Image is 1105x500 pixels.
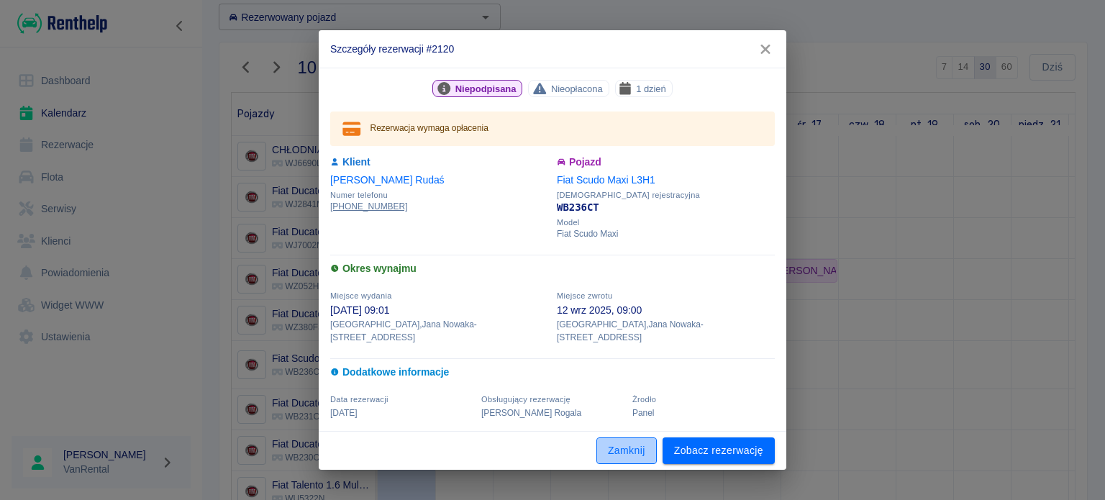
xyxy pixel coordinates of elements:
[632,395,656,404] span: Żrodło
[330,406,473,419] p: [DATE]
[330,174,445,186] a: [PERSON_NAME] Rudaś
[370,116,488,142] div: Rezerwacja wymaga opłacenia
[557,191,775,200] span: [DEMOGRAPHIC_DATA] rejestracyjna
[663,437,775,464] a: Zobacz rezerwację
[557,227,775,240] p: Fiat Scudo Maxi
[630,81,672,96] span: 1 dzień
[557,218,775,227] span: Model
[557,291,612,300] span: Miejsce zwrotu
[330,155,548,170] h6: Klient
[330,201,407,212] tcxspan: Call +48600120084 via 3CX
[557,174,655,186] a: Fiat Scudo Maxi L3H1
[450,81,522,96] span: Niepodpisana
[330,318,548,344] p: [GEOGRAPHIC_DATA] , Jana Nowaka-[STREET_ADDRESS]
[557,303,775,318] p: 12 wrz 2025, 09:00
[481,395,570,404] span: Obsługujący rezerwację
[632,406,775,419] p: Panel
[319,30,786,68] h2: Szczegóły rezerwacji #2120
[481,406,624,419] p: [PERSON_NAME] Rogala
[330,191,548,200] span: Numer telefonu
[557,318,775,344] p: [GEOGRAPHIC_DATA] , Jana Nowaka-[STREET_ADDRESS]
[596,437,657,464] button: Zamknij
[330,365,775,380] h6: Dodatkowe informacje
[557,155,775,170] h6: Pojazd
[330,261,775,276] h6: Okres wynajmu
[557,200,775,215] p: WB236CT
[545,81,609,96] span: Nieopłacona
[330,303,548,318] p: [DATE] 09:01
[330,395,388,404] span: Data rezerwacji
[330,291,392,300] span: Miejsce wydania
